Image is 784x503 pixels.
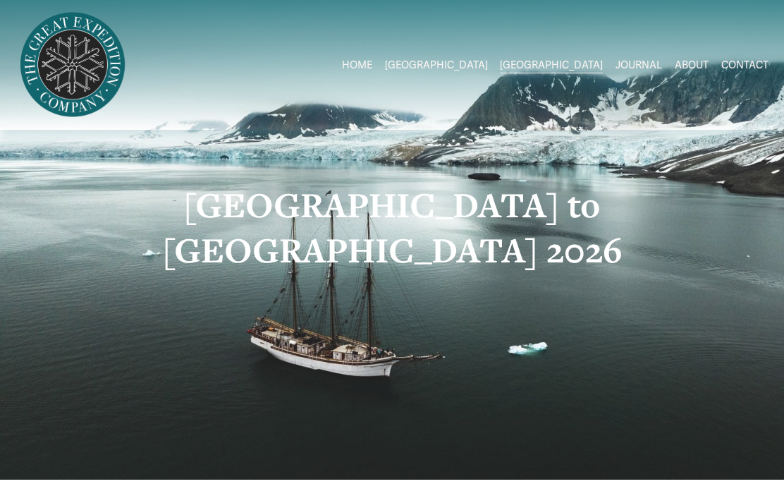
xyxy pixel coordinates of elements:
a: HOME [342,54,372,75]
a: JOURNAL [615,54,662,75]
strong: [GEOGRAPHIC_DATA] to [GEOGRAPHIC_DATA] 2026 [162,181,623,273]
span: [GEOGRAPHIC_DATA] [500,56,603,74]
img: Arctic Expeditions [16,8,130,122]
a: ABOUT [675,54,709,75]
span: [GEOGRAPHIC_DATA] [385,56,488,74]
a: folder dropdown [385,54,488,75]
a: CONTACT [721,54,768,75]
a: folder dropdown [500,54,603,75]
